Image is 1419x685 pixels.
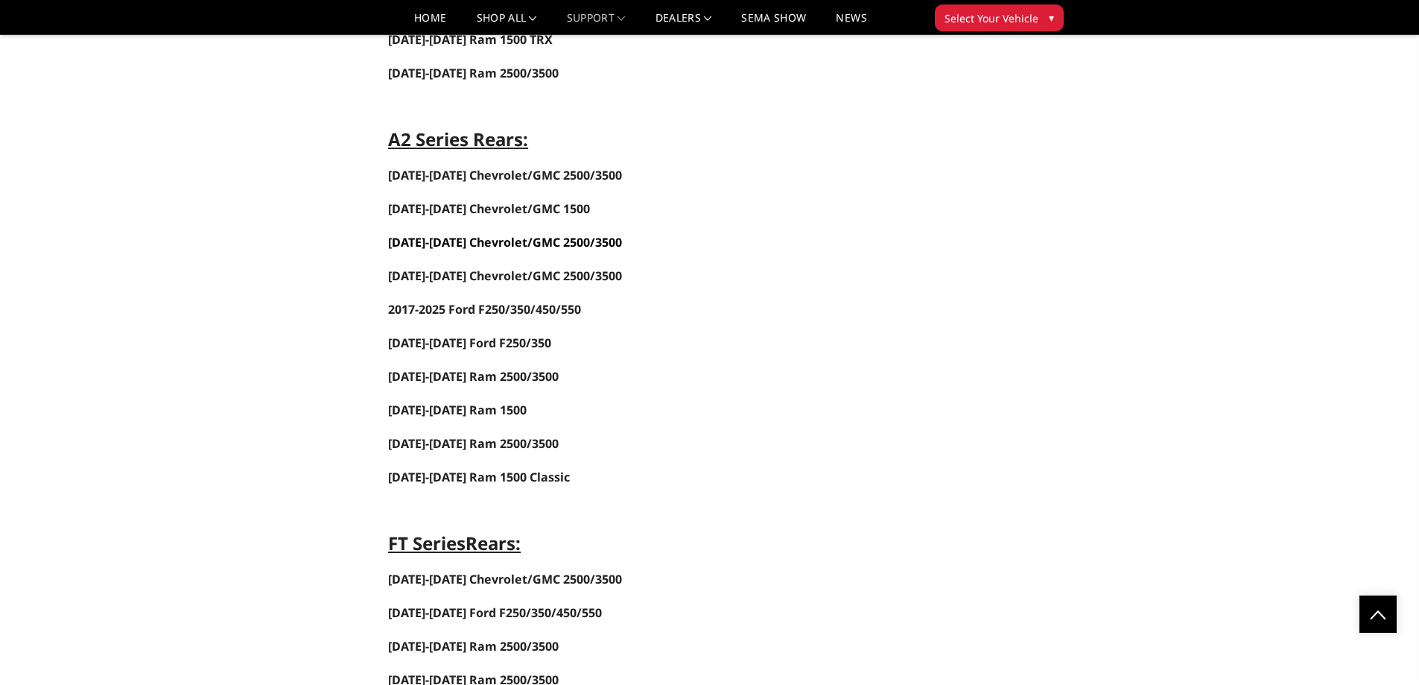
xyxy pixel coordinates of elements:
[655,13,712,34] a: Dealers
[388,531,521,555] strong: FT Series :
[388,33,553,47] a: [DATE]-[DATE] Ram 1500 TRX
[945,10,1038,26] span: Select Your Vehicle
[388,301,581,318] a: 2017-2025 Ford F250/350/450/550
[477,13,537,34] a: shop all
[1049,10,1054,25] span: ▾
[388,572,622,587] a: [DATE]-[DATE] Chevrolet/GMC 2500/3500
[388,606,602,620] a: [DATE]-[DATE] Ford F250/350/450/550
[935,4,1064,31] button: Select Your Vehicle
[388,571,622,587] span: [DATE]-[DATE] Chevrolet/GMC 2500/3500
[415,301,581,318] span: -2025 Ford F250/350/450/550
[388,335,551,351] a: [DATE]-[DATE] Ford F250/350
[388,268,622,284] a: [DATE]-[DATE] Chevrolet/GMC 2500/3500
[388,202,590,216] a: [DATE]-[DATE] Chevrolet/GMC 1500
[388,435,559,452] a: [DATE]-[DATE] Ram 2500/3500
[388,127,528,151] strong: A2 Series Rears:
[388,66,559,81] a: [DATE]-[DATE] Ram 2500/3500
[1359,596,1397,633] a: Click to Top
[388,402,527,418] a: [DATE]-[DATE] Ram 1500
[388,65,559,81] span: [DATE]-[DATE] Ram 2500/3500
[388,301,415,318] span: 2017
[388,638,559,654] a: [DATE]-[DATE] Ram 2500/3500
[388,201,590,217] span: [DATE]-[DATE] Chevrolet/GMC 1500
[1345,613,1419,685] iframe: Chat Widget
[388,604,602,621] span: [DATE]-[DATE] Ford F250/350/450/550
[836,13,866,34] a: News
[388,31,553,48] span: [DATE]-[DATE] Ram 1500 TRX
[388,167,622,183] a: [DATE]-[DATE] Chevrolet/GMC 2500/3500
[414,13,446,34] a: Home
[567,13,626,34] a: Support
[741,13,806,34] a: SEMA Show
[388,368,559,385] a: [DATE]-[DATE] Ram 2500/3500
[388,469,570,485] a: [DATE]-[DATE] Ram 1500 Classic
[466,531,515,555] strong: Rears
[388,234,622,250] a: [DATE]-[DATE] Chevrolet/GMC 2500/3500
